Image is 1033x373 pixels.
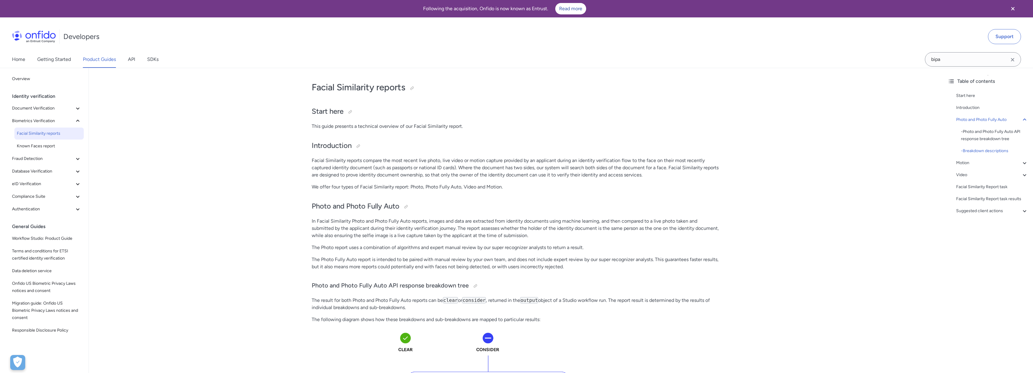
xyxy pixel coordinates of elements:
svg: Close banner [1009,5,1016,12]
span: Overview [12,75,81,83]
span: Compliance Suite [12,193,74,200]
a: Overview [10,73,84,85]
p: The Photo Fully Auto report is intended to be paired with manual review by your own team, and doe... [312,256,720,270]
img: Onfido Logo [12,31,56,43]
p: Facial Similarity reports compare the most recent live photo, live video or motion capture provid... [312,157,720,179]
span: Database Verification [12,168,74,175]
span: Responsible Disclosure Policy [12,327,81,334]
a: Introduction [956,104,1028,111]
h1: Facial Similarity reports [312,81,720,93]
a: Facial Similarity reports [14,128,84,140]
button: Open Preferences [10,355,25,370]
code: consider [462,297,486,303]
a: Facial Similarity Report task results [956,195,1028,203]
a: SDKs [147,51,159,68]
a: Motion [956,159,1028,167]
code: output [520,297,538,303]
span: eID Verification [12,180,74,188]
button: Close banner [1002,1,1024,16]
a: Facial Similarity Report task [956,183,1028,191]
div: - Breakdown descriptions [961,147,1028,155]
div: Identity verification [12,90,86,102]
span: Onfido US Biometric Privacy Laws notices and consent [12,280,81,294]
h2: Start here [312,107,720,117]
div: - Photo and Photo Fully Auto API response breakdown tree [961,128,1028,143]
span: Document Verification [12,105,74,112]
button: Compliance Suite [10,191,84,203]
div: General Guides [12,221,86,233]
svg: Clear search field button [1009,56,1016,63]
span: Biometrics Verification [12,117,74,125]
button: Authentication [10,203,84,215]
a: Suggested client actions [956,207,1028,215]
a: API [128,51,135,68]
div: Table of contents [948,78,1028,85]
a: Known Faces report [14,140,84,152]
span: Facial Similarity reports [17,130,81,137]
a: Workflow Studio: Product Guide [10,233,84,245]
a: -Breakdown descriptions [961,147,1028,155]
h1: Developers [63,32,99,41]
input: Onfido search input field [925,52,1021,67]
span: Terms and conditions for ETSI certified identity verification [12,248,81,262]
a: Migration guide: Onfido US Biometric Privacy Laws notices and consent [10,297,84,324]
a: Photo and Photo Fully Auto [956,116,1028,123]
div: Following the acquisition, Onfido is now known as Entrust. [7,3,1002,14]
span: Known Faces report [17,143,81,150]
h2: Introduction [312,141,720,151]
code: clear [443,297,458,303]
p: This guide presents a technical overview of our Facial Similarity report. [312,123,720,130]
a: Home [12,51,25,68]
span: Migration guide: Onfido US Biometric Privacy Laws notices and consent [12,300,81,321]
p: We offer four types of Facial Similarity report: Photo, Photo Fully Auto, Video and Motion. [312,183,720,191]
p: In Facial Similarity Photo and Photo Fully Auto reports, images and data are extracted from ident... [312,218,720,239]
a: Start here [956,92,1028,99]
h3: Photo and Photo Fully Auto API response breakdown tree [312,281,720,291]
a: Terms and conditions for ETSI certified identity verification [10,245,84,264]
a: Data deletion service [10,265,84,277]
button: Fraud Detection [10,153,84,165]
a: Responsible Disclosure Policy [10,324,84,336]
button: Biometrics Verification [10,115,84,127]
span: Data deletion service [12,267,81,275]
p: The result for both Photo and Photo Fully Auto reports can be or , returned in the object of a St... [312,297,720,311]
div: Cookie Preferences [10,355,25,370]
button: Document Verification [10,102,84,114]
button: eID Verification [10,178,84,190]
a: Support [988,29,1021,44]
button: Database Verification [10,165,84,177]
a: -Photo and Photo Fully Auto API response breakdown tree [961,128,1028,143]
a: Product Guides [83,51,116,68]
span: Fraud Detection [12,155,74,162]
a: Read more [555,3,586,14]
span: Workflow Studio: Product Guide [12,235,81,242]
a: Onfido US Biometric Privacy Laws notices and consent [10,278,84,297]
span: Authentication [12,206,74,213]
a: Getting Started [37,51,71,68]
h2: Photo and Photo Fully Auto [312,201,720,212]
p: The following diagram shows how these breakdowns and sub-breakdowns are mapped to particular resu... [312,316,720,323]
a: Video [956,171,1028,179]
p: The Photo report uses a combination of algorithms and expert manual review by our super recognize... [312,244,720,251]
